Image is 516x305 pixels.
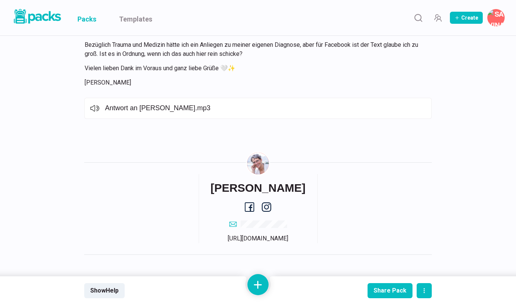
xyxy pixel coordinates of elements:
[210,181,306,195] h6: [PERSON_NAME]
[245,202,254,212] a: facebook
[487,9,505,26] button: Savina Tilmann
[84,283,125,298] button: ShowHelp
[430,10,445,25] button: Manage Team Invites
[450,12,483,24] button: Create Pack
[262,202,271,212] a: instagram
[85,40,422,59] p: Bezüglich Trauma und Medizin hätte ich ein Anliegen zu meiner eigenen Diagnose, aber für Facebook...
[374,287,406,294] div: Share Pack
[411,10,426,25] button: Search
[417,283,432,298] button: actions
[247,152,269,174] img: Savina Tilmann
[11,8,62,28] a: Packs logo
[105,104,427,112] p: Antwort an [PERSON_NAME].mp3
[368,283,412,298] button: Share Pack
[229,219,287,228] a: email
[228,235,288,242] a: [URL][DOMAIN_NAME]
[85,64,422,73] p: Vielen lieben Dank im Voraus und ganz liebe Grüße 🤍✨️
[85,78,422,87] p: [PERSON_NAME]
[11,8,62,25] img: Packs logo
